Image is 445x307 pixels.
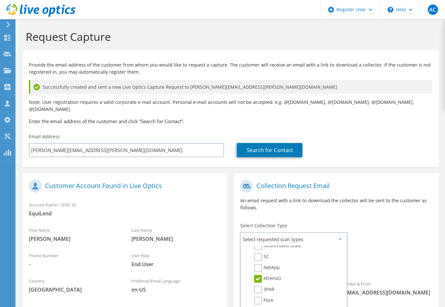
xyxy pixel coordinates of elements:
span: [PERSON_NAME] [29,235,119,242]
span: [GEOGRAPHIC_DATA] [29,286,119,293]
label: XtremIO [254,275,281,283]
label: Email Address [29,133,60,140]
h1: Request Capture [26,30,432,43]
label: Select Collection Type [240,222,287,229]
div: Last Name [125,223,227,246]
div: Preferred Email Language [125,274,227,296]
label: 3PAR [254,286,274,293]
label: SC [254,253,269,261]
span: EquiLend [29,210,221,217]
span: - [29,261,119,268]
p: Provide the email address of the customer from whom you would like to request a capture. The cust... [29,61,432,76]
span: [PERSON_NAME] [131,235,221,242]
h1: Customer Account Found in Live Optics [29,180,218,193]
div: Sender & From [336,277,439,299]
div: Phone Number [22,249,125,271]
label: Pure [254,297,273,304]
h1: Collection Request Email [240,180,429,193]
a: Search for Contact [237,143,302,157]
h3: Enter the email address of the customer and click “Search for Contact”. [29,118,432,125]
div: To [234,277,336,306]
span: Successfully created and sent a new Live Optics Capture Request to [PERSON_NAME][EMAIL_ADDRESS][P... [43,84,337,91]
span: Select requested scan types [241,233,346,246]
svg: \n [387,7,393,13]
div: User Role [125,249,227,271]
span: End User [131,261,221,268]
label: Isilon/PowerScale [254,242,301,250]
span: AC [428,5,438,15]
label: NetApp [254,264,280,272]
span: en-US [131,286,221,293]
span: [EMAIL_ADDRESS][DOMAIN_NAME] [343,289,432,296]
div: Account Name / SFDC ID [22,198,227,220]
p: Note: User registration requires a valid corporate e-mail account. Personal e-mail accounts will ... [29,99,432,113]
div: Requested Collections [234,248,438,274]
div: First Name [22,223,125,246]
div: Country [22,274,125,296]
p: An email request with a link to download the collector will be sent to the customer as follows. [240,197,432,211]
